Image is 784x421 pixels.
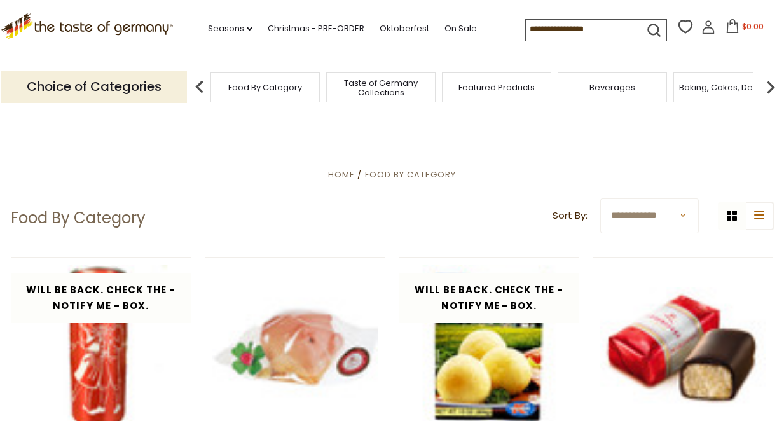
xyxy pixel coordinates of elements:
[187,74,212,100] img: previous arrow
[208,22,252,36] a: Seasons
[553,208,588,224] label: Sort By:
[330,78,432,97] a: Taste of Germany Collections
[742,21,764,32] span: $0.00
[458,83,535,92] a: Featured Products
[758,74,783,100] img: next arrow
[1,71,187,102] p: Choice of Categories
[593,280,773,415] img: Niederegger "Classics Petit" Dark Chocolate Covered Marzipan Loaf, 15g
[268,22,364,36] a: Christmas - PRE-ORDER
[11,209,146,228] h1: Food By Category
[589,83,635,92] a: Beverages
[380,22,429,36] a: Oktoberfest
[365,169,456,181] a: Food By Category
[679,83,778,92] a: Baking, Cakes, Desserts
[718,19,772,38] button: $0.00
[444,22,477,36] a: On Sale
[328,169,355,181] a: Home
[228,83,302,92] a: Food By Category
